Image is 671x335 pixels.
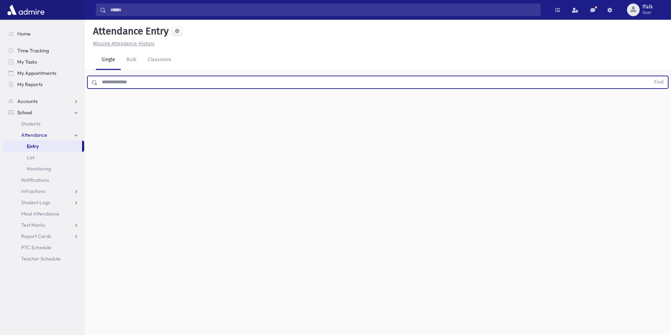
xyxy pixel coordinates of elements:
[3,253,84,264] a: Teacher Schedule
[3,107,84,118] a: School
[21,256,61,262] span: Teacher Schedule
[27,143,39,149] span: Entry
[17,59,37,65] span: My Tasks
[3,186,84,197] a: Infractions
[3,129,84,141] a: Attendance
[17,81,43,88] span: My Reports
[17,70,56,76] span: My Appointments
[3,163,84,174] a: Monitoring
[642,4,653,10] span: ffalk
[27,166,51,172] span: Monitoring
[17,47,49,54] span: Time Tracking
[17,109,32,116] span: School
[90,41,155,47] a: Missing Attendance History
[96,50,121,70] a: Single
[3,197,84,208] a: Student Logs
[3,219,84,231] a: Test Marks
[27,154,35,161] span: List
[3,67,84,79] a: My Appointments
[3,96,84,107] a: Accounts
[3,231,84,242] a: Report Cards
[3,174,84,186] a: Notifications
[3,79,84,90] a: My Reports
[3,118,84,129] a: Students
[21,121,41,127] span: Students
[21,222,45,228] span: Test Marks
[21,211,59,217] span: Meal Attendance
[21,132,47,138] span: Attendance
[21,188,45,194] span: Infractions
[3,56,84,67] a: My Tasks
[17,31,31,37] span: Home
[93,41,155,47] u: Missing Attendance History
[142,50,177,70] a: Classroom
[650,76,668,88] button: Find
[121,50,142,70] a: Bulk
[106,4,540,16] input: Search
[90,25,169,37] h5: Attendance Entry
[3,141,82,152] a: Entry
[6,3,46,17] img: AdmirePro
[21,233,51,239] span: Report Cards
[3,45,84,56] a: Time Tracking
[642,10,653,15] span: User
[21,199,50,206] span: Student Logs
[3,208,84,219] a: Meal Attendance
[3,28,84,39] a: Home
[17,98,38,104] span: Accounts
[3,242,84,253] a: PTC Schedule
[21,177,49,183] span: Notifications
[3,152,84,163] a: List
[21,244,51,251] span: PTC Schedule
